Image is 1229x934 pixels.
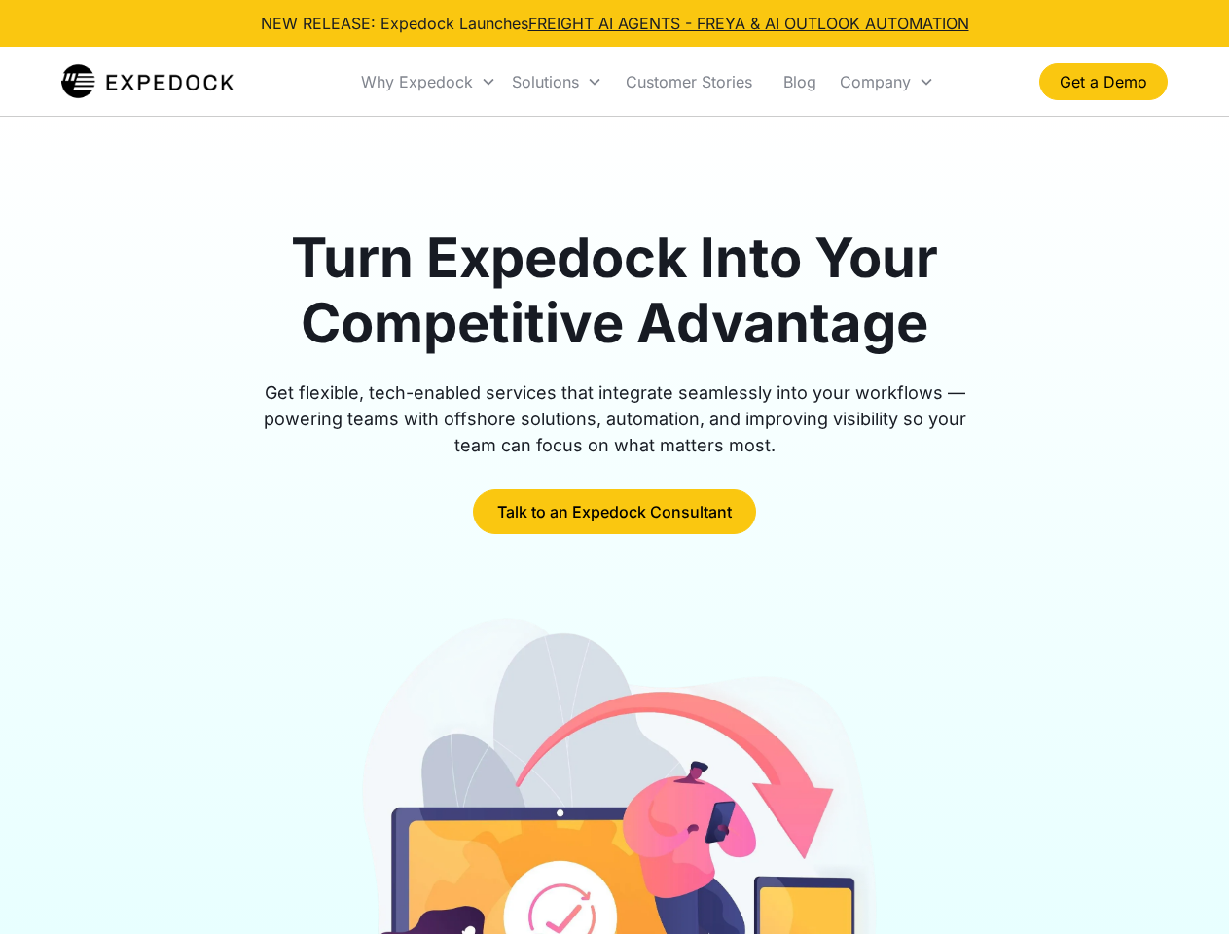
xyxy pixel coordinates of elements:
[1039,63,1168,100] a: Get a Demo
[528,14,969,33] a: FREIGHT AI AGENTS - FREYA & AI OUTLOOK AUTOMATION
[261,12,969,35] div: NEW RELEASE: Expedock Launches
[241,226,989,356] h1: Turn Expedock Into Your Competitive Advantage
[473,489,756,534] a: Talk to an Expedock Consultant
[610,49,768,115] a: Customer Stories
[832,49,942,115] div: Company
[512,72,579,91] div: Solutions
[353,49,504,115] div: Why Expedock
[840,72,911,91] div: Company
[61,62,234,101] img: Expedock Logo
[61,62,234,101] a: home
[504,49,610,115] div: Solutions
[768,49,832,115] a: Blog
[361,72,473,91] div: Why Expedock
[1132,841,1229,934] iframe: Chat Widget
[241,379,989,458] div: Get flexible, tech-enabled services that integrate seamlessly into your workflows — powering team...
